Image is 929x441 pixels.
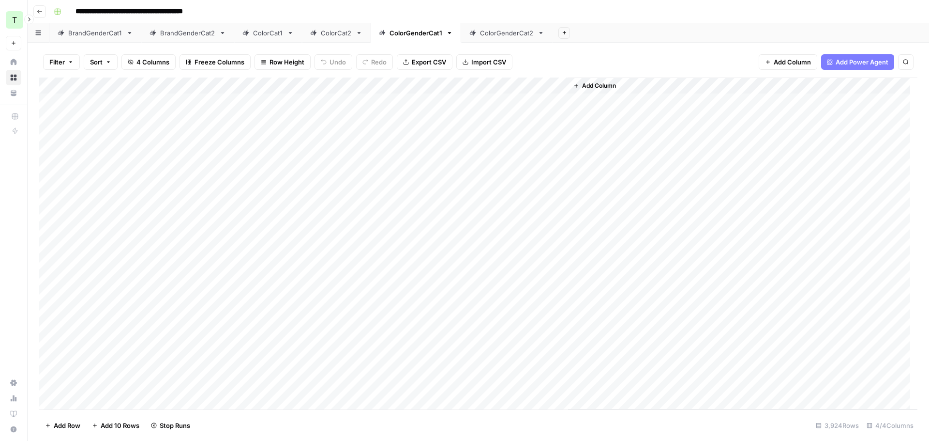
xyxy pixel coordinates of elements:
a: ColorGenderCat1 [371,23,461,43]
span: Sort [90,57,103,67]
button: Import CSV [456,54,512,70]
button: 4 Columns [121,54,176,70]
div: BrandGenderCat2 [160,28,215,38]
a: Home [6,54,21,70]
span: 4 Columns [136,57,169,67]
a: ColorCat1 [234,23,302,43]
a: BrandGenderCat2 [141,23,234,43]
button: Add 10 Rows [86,418,145,433]
button: Stop Runs [145,418,196,433]
span: Undo [330,57,346,67]
button: Export CSV [397,54,452,70]
button: Row Height [255,54,311,70]
a: Your Data [6,85,21,101]
span: Filter [49,57,65,67]
button: Help + Support [6,422,21,437]
button: Sort [84,54,118,70]
div: ColorCat1 [253,28,283,38]
a: Settings [6,375,21,391]
a: Usage [6,391,21,406]
span: Row Height [270,57,304,67]
div: 3,924 Rows [812,418,863,433]
span: Add Column [774,57,811,67]
span: Add 10 Rows [101,421,139,430]
div: ColorGenderCat1 [390,28,442,38]
button: Add Column [569,79,620,92]
span: Stop Runs [160,421,190,430]
button: Freeze Columns [180,54,251,70]
span: Add Column [582,81,616,90]
button: Undo [315,54,352,70]
span: Add Power Agent [836,57,888,67]
span: Freeze Columns [195,57,244,67]
div: 4/4 Columns [863,418,917,433]
a: Browse [6,70,21,85]
button: Add Power Agent [821,54,894,70]
button: Add Column [759,54,817,70]
span: Import CSV [471,57,506,67]
div: BrandGenderCat1 [68,28,122,38]
a: ColorCat2 [302,23,371,43]
a: ColorGenderCat2 [461,23,553,43]
span: T [12,14,17,26]
a: BrandGenderCat1 [49,23,141,43]
button: Filter [43,54,80,70]
a: Learning Hub [6,406,21,422]
span: Redo [371,57,387,67]
button: Workspace: TY SEO Team [6,8,21,32]
div: ColorCat2 [321,28,352,38]
span: Add Row [54,421,80,430]
button: Redo [356,54,393,70]
div: ColorGenderCat2 [480,28,534,38]
span: Export CSV [412,57,446,67]
button: Add Row [39,418,86,433]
